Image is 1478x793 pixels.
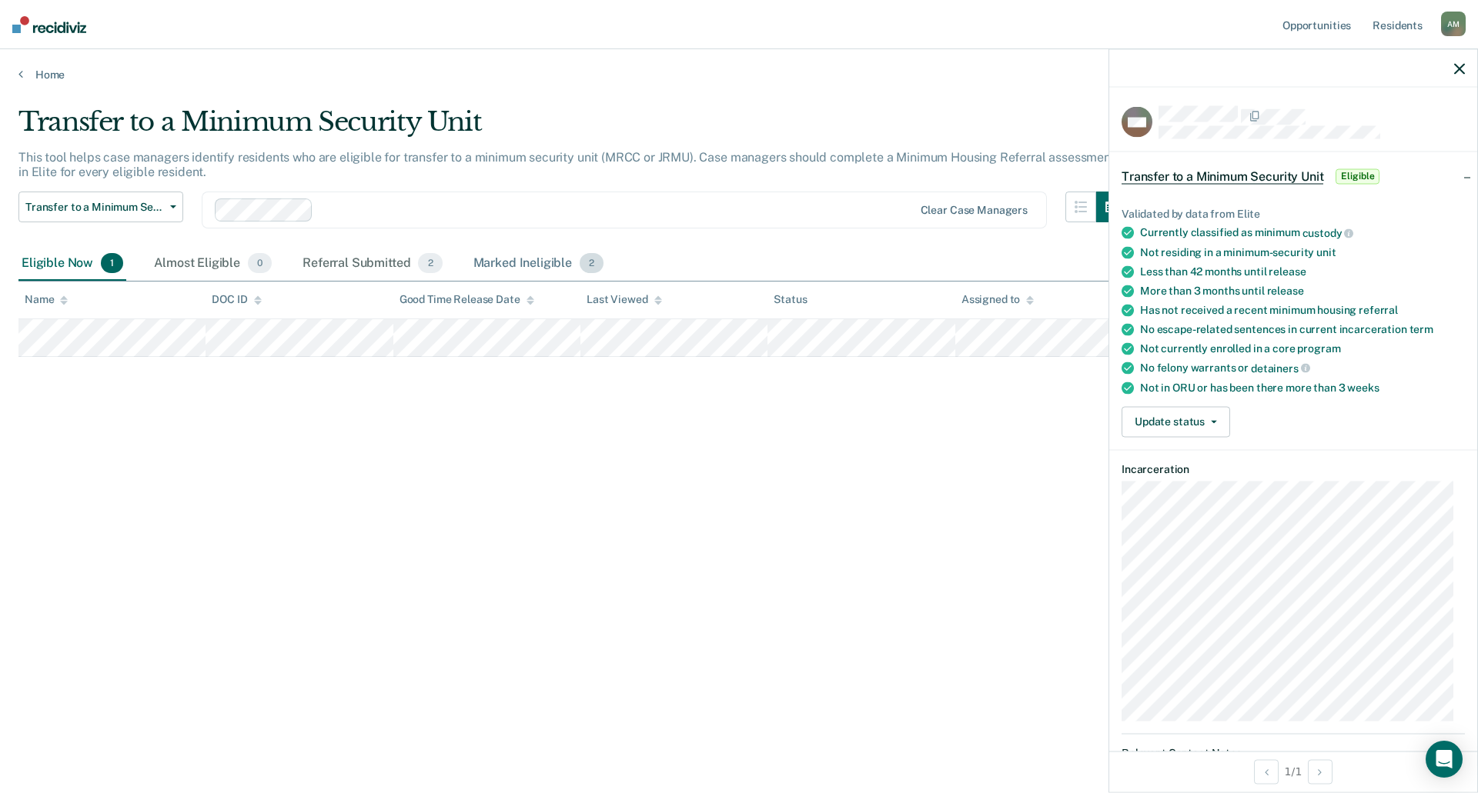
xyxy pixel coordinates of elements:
[1254,759,1279,784] button: Previous Opportunity
[1122,406,1230,437] button: Update status
[12,16,86,33] img: Recidiviz
[1140,246,1465,259] div: Not residing in a minimum-security
[1122,207,1465,220] div: Validated by data from Elite
[1359,304,1398,316] span: referral
[1409,323,1433,335] span: term
[580,253,604,273] span: 2
[1269,265,1306,278] span: release
[18,247,126,281] div: Eligible Now
[1347,381,1379,393] span: weeks
[1426,741,1463,778] div: Open Intercom Messenger
[25,293,68,306] div: Name
[1267,285,1304,297] span: release
[1251,362,1310,374] span: detainers
[400,293,534,306] div: Good Time Release Date
[1140,226,1465,240] div: Currently classified as minimum
[1140,285,1465,298] div: More than 3 months until
[1297,342,1340,355] span: program
[25,201,164,214] span: Transfer to a Minimum Security Unit
[1140,381,1465,394] div: Not in ORU or has been there more than 3
[418,253,442,273] span: 2
[18,68,1460,82] a: Home
[1308,759,1333,784] button: Next Opportunity
[212,293,261,306] div: DOC ID
[587,293,661,306] div: Last Viewed
[1441,12,1466,36] div: A M
[470,247,607,281] div: Marked Ineligible
[1140,342,1465,355] div: Not currently enrolled in a core
[1109,152,1477,201] div: Transfer to a Minimum Security UnitEligible
[1316,246,1336,258] span: unit
[1140,323,1465,336] div: No escape-related sentences in current incarceration
[774,293,807,306] div: Status
[248,253,272,273] span: 0
[151,247,275,281] div: Almost Eligible
[1122,462,1465,475] dt: Incarceration
[921,204,1028,217] div: Clear case managers
[1122,746,1465,759] dt: Relevant Contact Notes
[1109,751,1477,791] div: 1 / 1
[1140,265,1465,278] div: Less than 42 months until
[1302,227,1354,239] span: custody
[1336,168,1379,184] span: Eligible
[18,106,1127,150] div: Transfer to a Minimum Security Unit
[1140,362,1465,375] div: No felony warrants or
[299,247,445,281] div: Referral Submitted
[1140,304,1465,317] div: Has not received a recent minimum housing
[1122,168,1323,184] span: Transfer to a Minimum Security Unit
[18,150,1115,179] p: This tool helps case managers identify residents who are eligible for transfer to a minimum secur...
[961,293,1034,306] div: Assigned to
[101,253,123,273] span: 1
